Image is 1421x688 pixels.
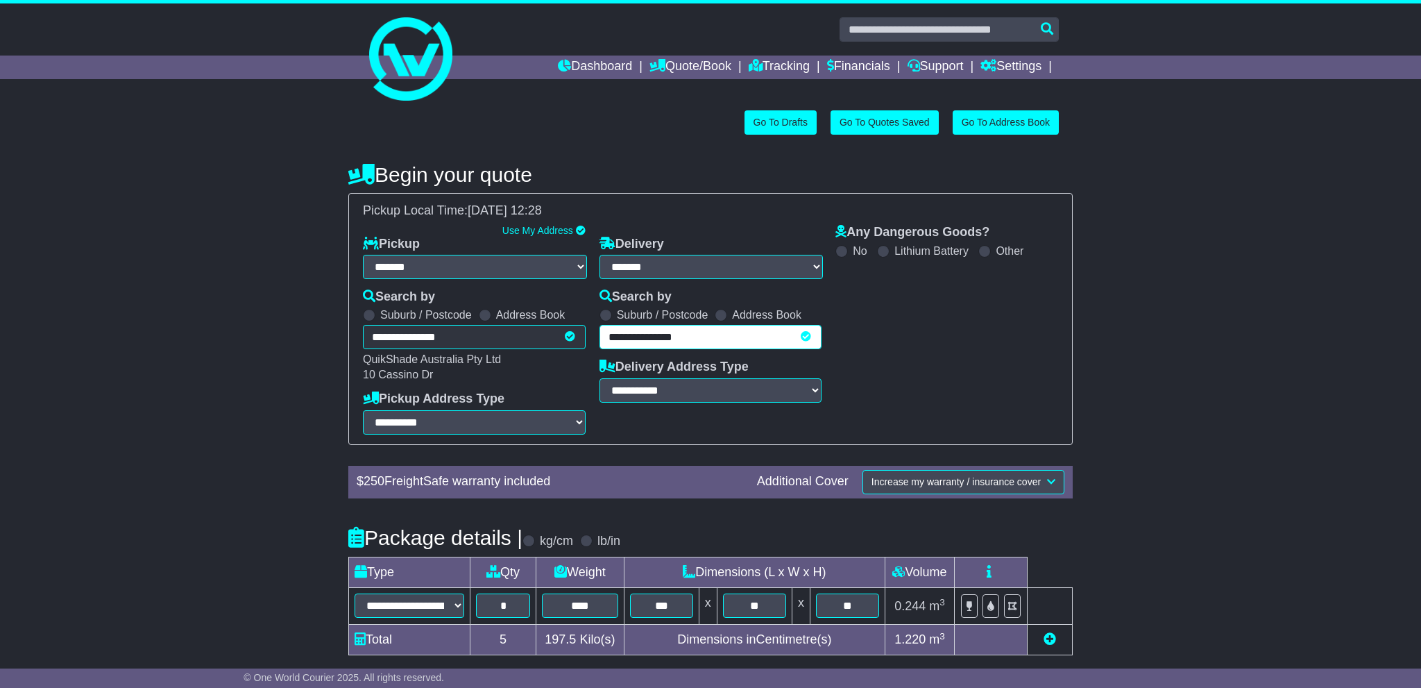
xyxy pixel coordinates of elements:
[792,587,810,625] td: x
[1044,632,1056,646] a: Add new item
[496,308,565,321] label: Address Book
[744,110,817,135] a: Go To Drafts
[617,308,708,321] label: Suburb / Postcode
[953,110,1059,135] a: Go To Address Book
[350,474,750,489] div: $ FreightSafe warranty included
[597,534,620,549] label: lb/in
[349,557,470,587] td: Type
[470,557,536,587] td: Qty
[996,244,1023,258] label: Other
[835,225,989,240] label: Any Dangerous Goods?
[545,632,576,646] span: 197.5
[558,56,632,79] a: Dashboard
[939,597,945,607] sup: 3
[749,56,810,79] a: Tracking
[732,308,801,321] label: Address Book
[468,203,542,217] span: [DATE] 12:28
[908,56,964,79] a: Support
[939,631,945,641] sup: 3
[599,360,749,375] label: Delivery Address Type
[871,476,1041,487] span: Increase my warranty / insurance cover
[853,244,867,258] label: No
[599,237,664,252] label: Delivery
[244,672,444,683] span: © One World Courier 2025. All rights reserved.
[349,625,470,655] td: Total
[470,625,536,655] td: 5
[929,599,945,613] span: m
[536,625,624,655] td: Kilo(s)
[624,625,885,655] td: Dimensions in Centimetre(s)
[862,470,1064,494] button: Increase my warranty / insurance cover
[364,474,384,488] span: 250
[929,632,945,646] span: m
[348,526,522,549] h4: Package details |
[502,225,573,236] a: Use My Address
[363,353,501,365] span: QuikShade Australia Pty Ltd
[380,308,472,321] label: Suburb / Postcode
[536,557,624,587] td: Weight
[980,56,1041,79] a: Settings
[894,632,926,646] span: 1.220
[885,557,954,587] td: Volume
[599,290,672,305] label: Search by
[363,392,504,407] label: Pickup Address Type
[363,369,433,380] span: 10 Cassino Dr
[348,163,1073,186] h4: Begin your quote
[699,587,717,625] td: x
[894,244,969,258] label: Lithium Battery
[356,203,1065,219] div: Pickup Local Time:
[750,474,856,489] div: Additional Cover
[827,56,890,79] a: Financials
[624,557,885,587] td: Dimensions (L x W x H)
[894,599,926,613] span: 0.244
[363,290,435,305] label: Search by
[831,110,939,135] a: Go To Quotes Saved
[540,534,573,549] label: kg/cm
[363,237,420,252] label: Pickup
[649,56,731,79] a: Quote/Book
